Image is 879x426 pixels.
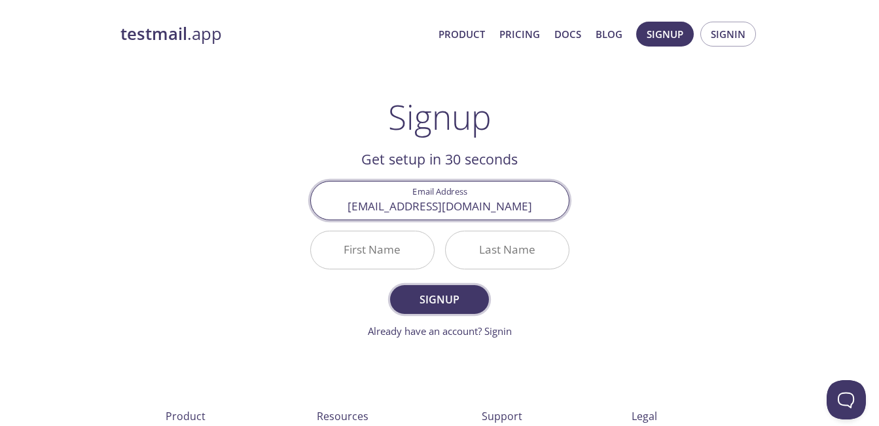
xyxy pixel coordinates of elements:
span: Legal [632,409,657,423]
span: Signin [711,26,745,43]
a: Blog [596,26,622,43]
a: Pricing [499,26,540,43]
h1: Signup [388,97,492,136]
button: Signup [390,285,488,314]
span: Signup [647,26,683,43]
a: testmail.app [120,23,428,45]
span: Product [166,409,206,423]
span: Signup [404,290,474,309]
h2: Get setup in 30 seconds [310,148,569,170]
a: Product [439,26,485,43]
a: Already have an account? Signin [368,324,512,338]
button: Signin [700,22,756,47]
iframe: Help Scout Beacon - Open [827,380,866,419]
span: Resources [317,409,368,423]
button: Signup [636,22,694,47]
a: Docs [554,26,581,43]
strong: testmail [120,22,187,45]
span: Support [482,409,522,423]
